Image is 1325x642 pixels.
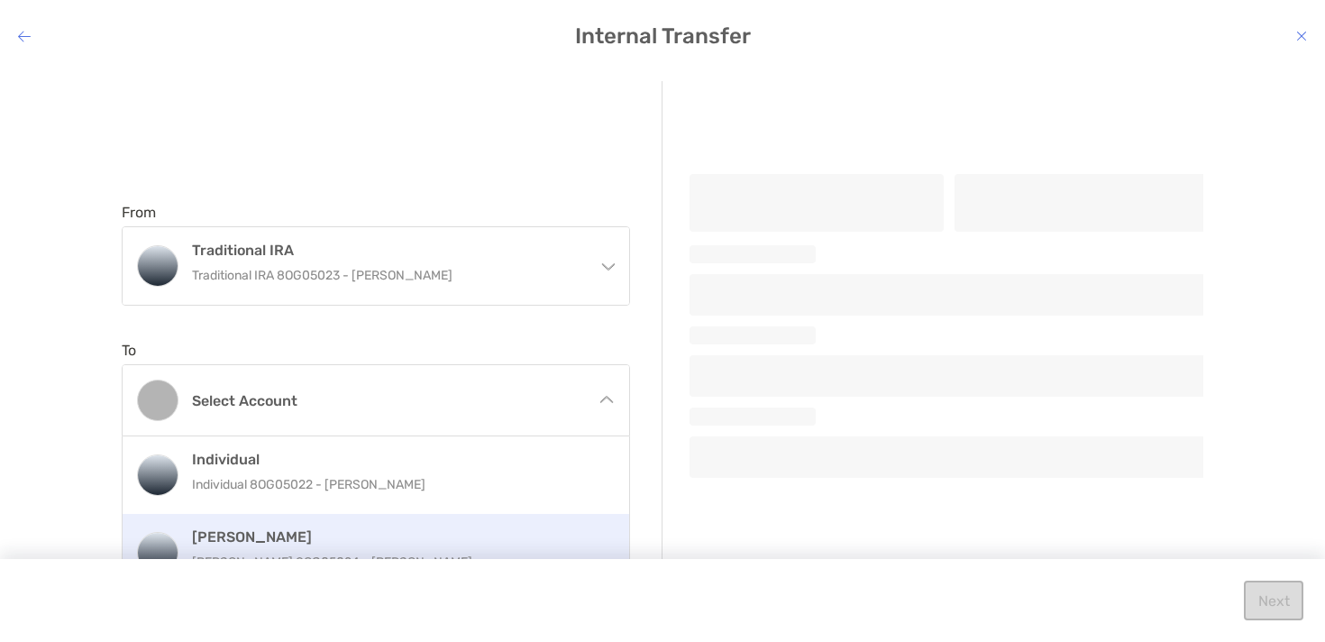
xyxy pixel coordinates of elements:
[138,246,178,286] img: Traditional IRA
[192,242,581,259] h4: Traditional IRA
[122,204,156,221] label: From
[138,455,178,495] img: Individual
[192,528,599,546] h4: [PERSON_NAME]
[192,264,581,287] p: Traditional IRA 8OG05023 - [PERSON_NAME]
[192,551,599,573] p: [PERSON_NAME] 8OG05024 - [PERSON_NAME]
[192,451,599,468] h4: Individual
[122,342,136,359] label: To
[138,533,178,573] img: Roth IRA
[192,392,581,409] h4: Select account
[192,473,599,496] p: Individual 8OG05022 - [PERSON_NAME]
